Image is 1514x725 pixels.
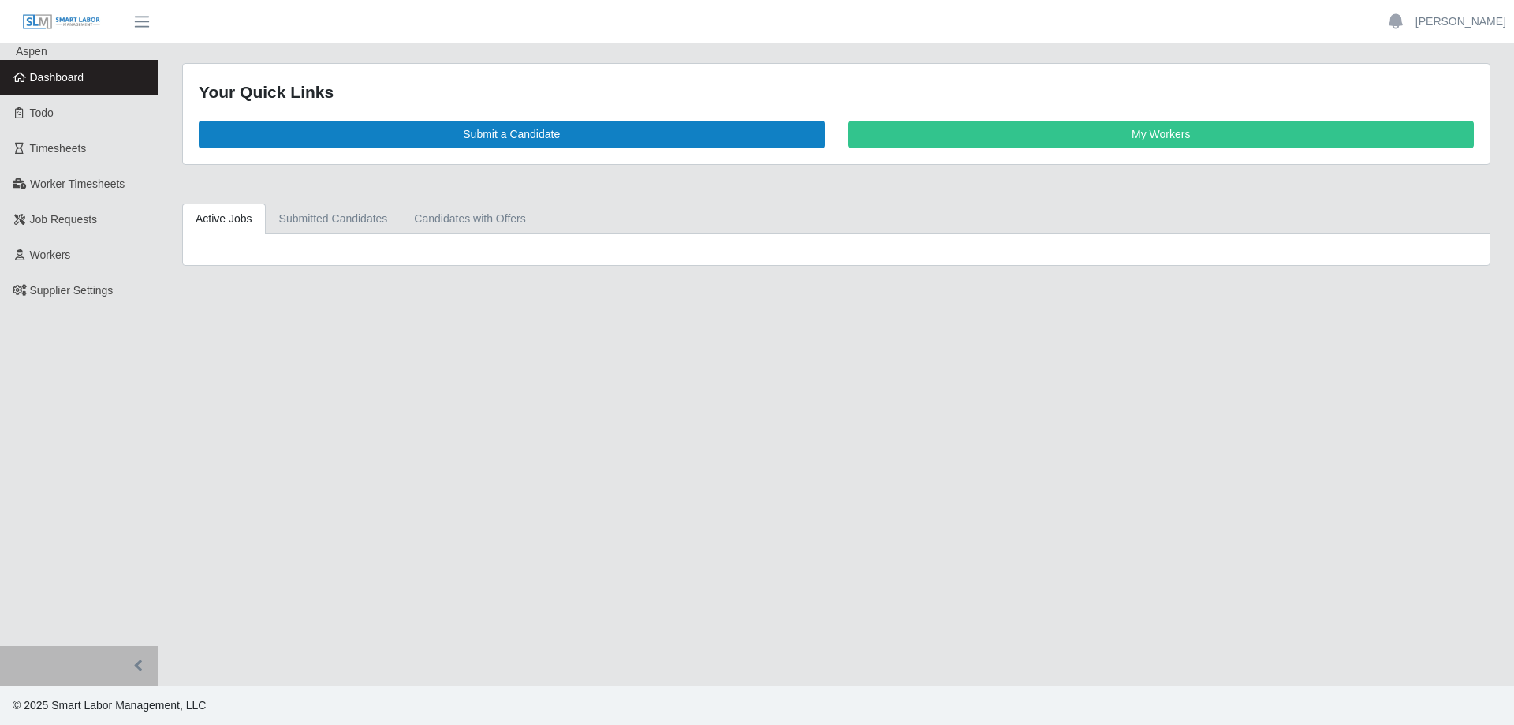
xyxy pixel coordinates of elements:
span: Timesheets [30,142,87,155]
a: My Workers [848,121,1475,148]
a: [PERSON_NAME] [1415,13,1506,30]
a: Submit a Candidate [199,121,825,148]
a: Active Jobs [182,204,266,234]
span: Workers [30,249,71,261]
span: Worker Timesheets [30,178,125,190]
a: Candidates with Offers [401,204,539,234]
span: © 2025 Smart Labor Management, LLC [13,699,206,712]
img: SLM Logo [22,13,101,31]
span: Todo [30,107,54,119]
a: Submitted Candidates [266,204,401,234]
div: Your Quick Links [199,80,1474,105]
span: Supplier Settings [30,284,114,297]
span: Dashboard [30,71,84,84]
span: Job Requests [30,213,98,226]
span: Aspen [16,45,47,58]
